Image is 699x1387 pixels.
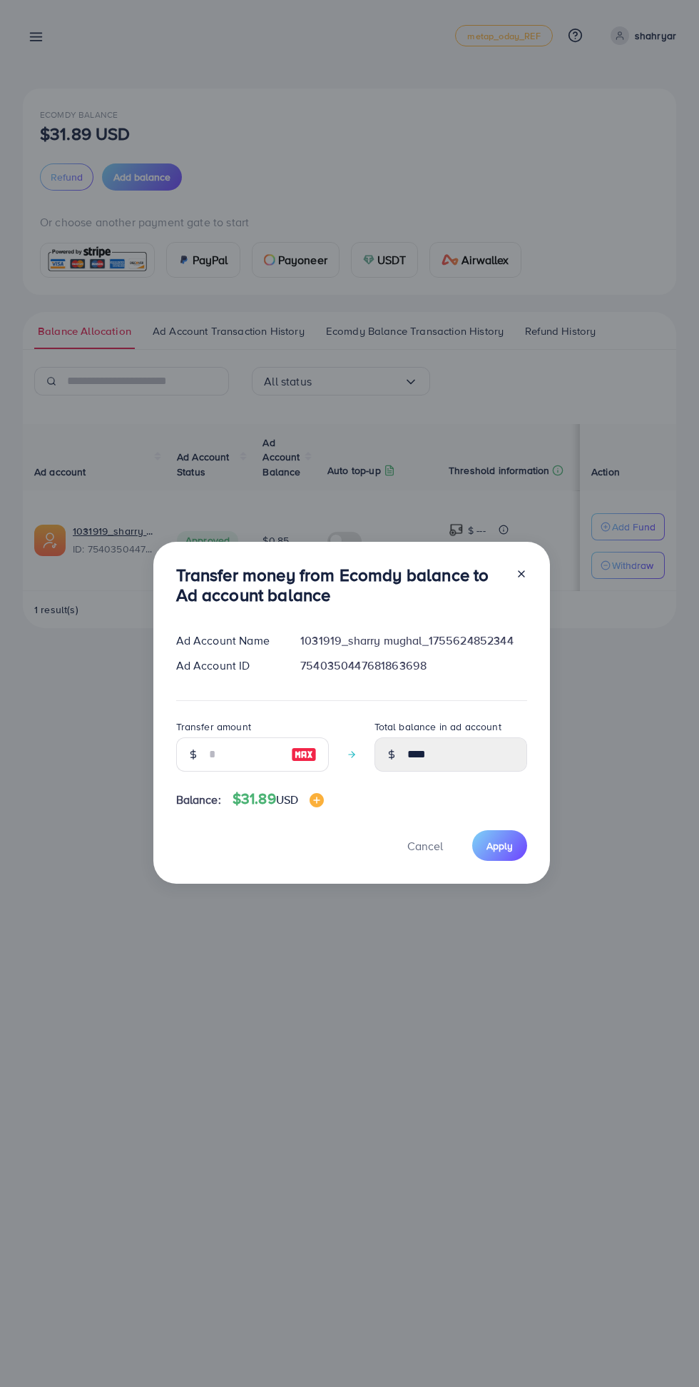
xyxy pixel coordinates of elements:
h3: Transfer money from Ecomdy balance to Ad account balance [176,565,504,606]
img: image [310,793,324,807]
div: Ad Account Name [165,632,290,649]
div: Ad Account ID [165,657,290,674]
button: Cancel [389,830,461,861]
span: USD [276,792,298,807]
span: Balance: [176,792,221,808]
div: 7540350447681863698 [289,657,538,674]
label: Total balance in ad account [374,720,501,734]
button: Apply [472,830,527,861]
label: Transfer amount [176,720,251,734]
h4: $31.89 [233,790,324,808]
div: 1031919_sharry mughal_1755624852344 [289,632,538,649]
span: Cancel [407,838,443,854]
img: image [291,746,317,763]
iframe: Chat [638,1323,688,1376]
span: Apply [486,839,513,853]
